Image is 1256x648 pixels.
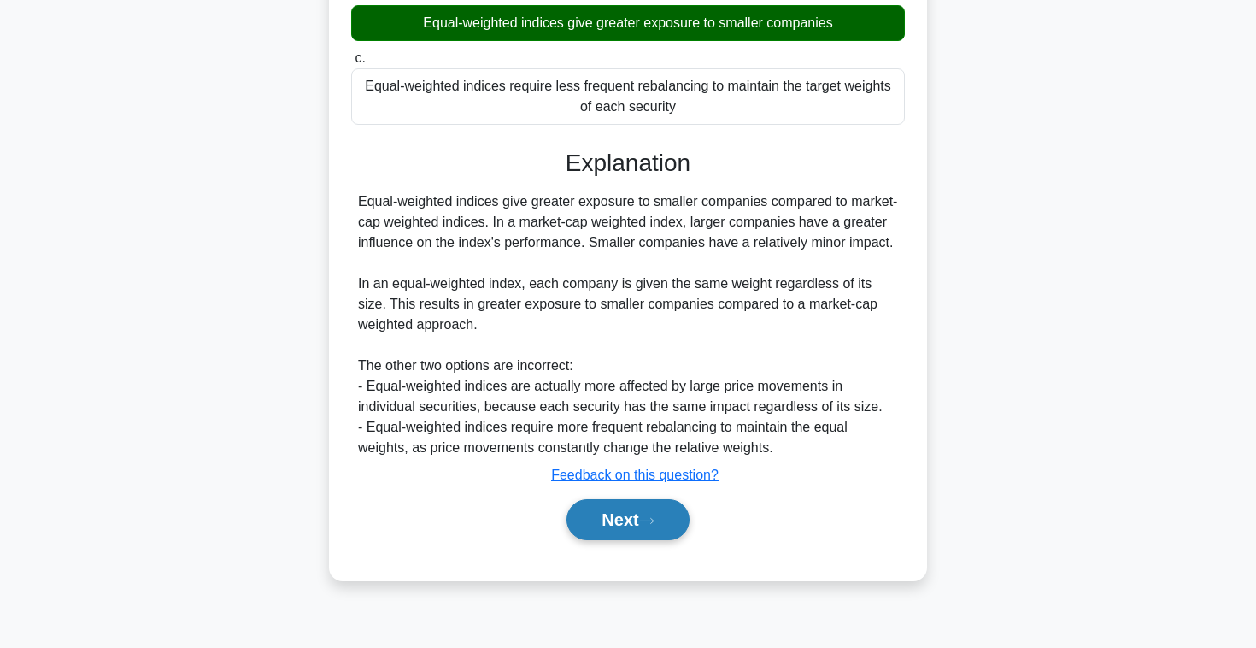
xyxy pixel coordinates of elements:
[358,191,898,458] div: Equal-weighted indices give greater exposure to smaller companies compared to market-cap weighted...
[351,68,905,125] div: Equal-weighted indices require less frequent rebalancing to maintain the target weights of each s...
[361,149,895,178] h3: Explanation
[551,468,719,482] a: Feedback on this question?
[566,499,689,540] button: Next
[355,50,365,65] span: c.
[351,5,905,41] div: Equal-weighted indices give greater exposure to smaller companies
